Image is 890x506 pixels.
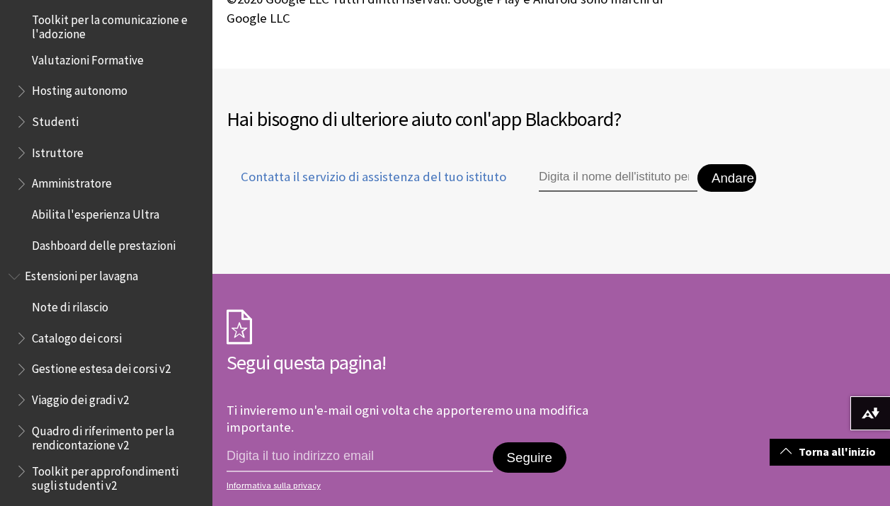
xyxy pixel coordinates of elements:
[32,48,144,67] span: Valutazioni Formative
[227,104,876,134] h2: Hai bisogno di ulteriore aiuto con ?
[32,172,112,191] span: Amministratore
[227,442,493,472] input: indirizzo email
[539,164,697,192] input: Digita il nome dell'istituto per ottenere supporto
[32,326,122,345] span: Catalogo dei corsi
[483,106,613,132] span: l'app Blackboard
[227,347,651,377] h2: Segui questa pagina!
[32,459,202,493] span: Toolkit per approfondimenti sugli studenti v2
[32,202,159,222] span: Abilita l'esperienza Ultra
[32,419,202,452] span: Quadro di riferimento per la rendicontazione v2
[32,141,84,160] span: Istruttore
[32,110,79,129] span: Studenti
[227,168,506,203] a: Contatta il servizio di assistenza del tuo istituto
[227,309,252,345] img: Icona dell'abbonamento
[770,439,890,465] a: Torna all'inizio
[697,164,756,192] button: Andare
[32,8,202,41] span: Toolkit per la comunicazione e l'adozione
[799,444,876,459] font: Torna all'inizio
[493,442,566,473] button: Seguire
[32,79,127,98] span: Hosting autonomo
[32,234,176,253] span: Dashboard delle prestazioni
[227,481,647,490] a: Informativa sulla privacy
[32,357,171,376] span: Gestione estesa dei corsi v2
[25,265,138,284] span: Estensioni per lavagna
[32,295,108,314] span: Note di rilascio
[32,388,129,407] span: Viaggio dei gradi v2
[227,402,588,435] p: Ti invieremo un'e-mail ogni volta che apporteremo una modifica importante.
[227,168,506,186] span: Contatta il servizio di assistenza del tuo istituto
